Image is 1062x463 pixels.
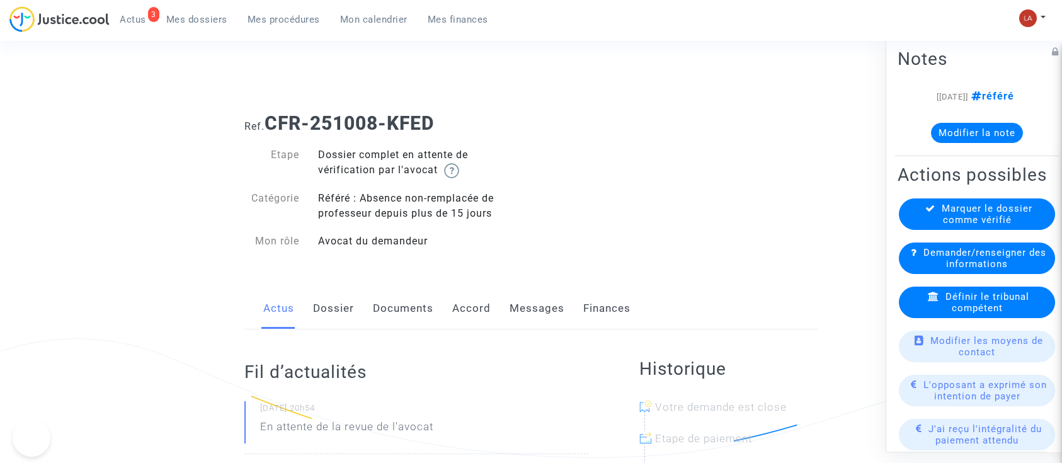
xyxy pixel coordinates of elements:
span: Marquer le dossier comme vérifié [942,203,1032,226]
p: En attente de la revue de l'avocat [260,419,433,441]
div: Catégorie [235,191,309,221]
a: Mes finances [418,10,498,29]
span: référé [968,90,1014,102]
img: jc-logo.svg [9,6,110,32]
h2: Notes [898,48,1056,70]
div: 3 [148,7,159,22]
span: Définir le tribunal compétent [945,291,1029,314]
span: Demander/renseigner des informations [923,247,1046,270]
a: Mon calendrier [330,10,418,29]
a: Finances [583,288,631,329]
div: Avocat du demandeur [309,234,531,249]
div: Etape [235,147,309,178]
span: Mes procédures [248,14,320,25]
img: help.svg [444,163,459,178]
h2: Historique [639,358,818,380]
span: Mes finances [428,14,488,25]
a: Accord [452,288,491,329]
span: L'opposant a exprimé son intention de payer [923,379,1047,402]
a: 3Actus [110,10,156,29]
span: Mes dossiers [166,14,227,25]
span: Votre demande est close [655,401,787,413]
a: Actus [263,288,294,329]
div: Référé : Absence non-remplacée de professeur depuis plus de 15 jours [309,191,531,221]
a: Documents [373,288,433,329]
span: Actus [120,14,146,25]
h2: Fil d’actualités [244,361,589,383]
a: Mes dossiers [156,10,237,29]
a: Mes procédures [237,10,330,29]
span: J'ai reçu l'intégralité du paiement attendu [928,423,1042,446]
h2: Actions possibles [898,164,1056,186]
span: [[DATE]] [937,92,968,101]
div: Dossier complet en attente de vérification par l'avocat [309,147,531,178]
a: Dossier [313,288,354,329]
small: [DATE] 20h54 [260,403,589,419]
b: CFR-251008-KFED [265,112,434,134]
span: Ref. [244,120,265,132]
span: Mon calendrier [340,14,408,25]
a: Messages [510,288,564,329]
img: 3f9b7d9779f7b0ffc2b90d026f0682a9 [1019,9,1037,27]
iframe: Help Scout Beacon - Open [13,419,50,457]
div: Mon rôle [235,234,309,249]
span: Modifier les moyens de contact [930,335,1043,358]
button: Modifier la note [931,123,1023,143]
